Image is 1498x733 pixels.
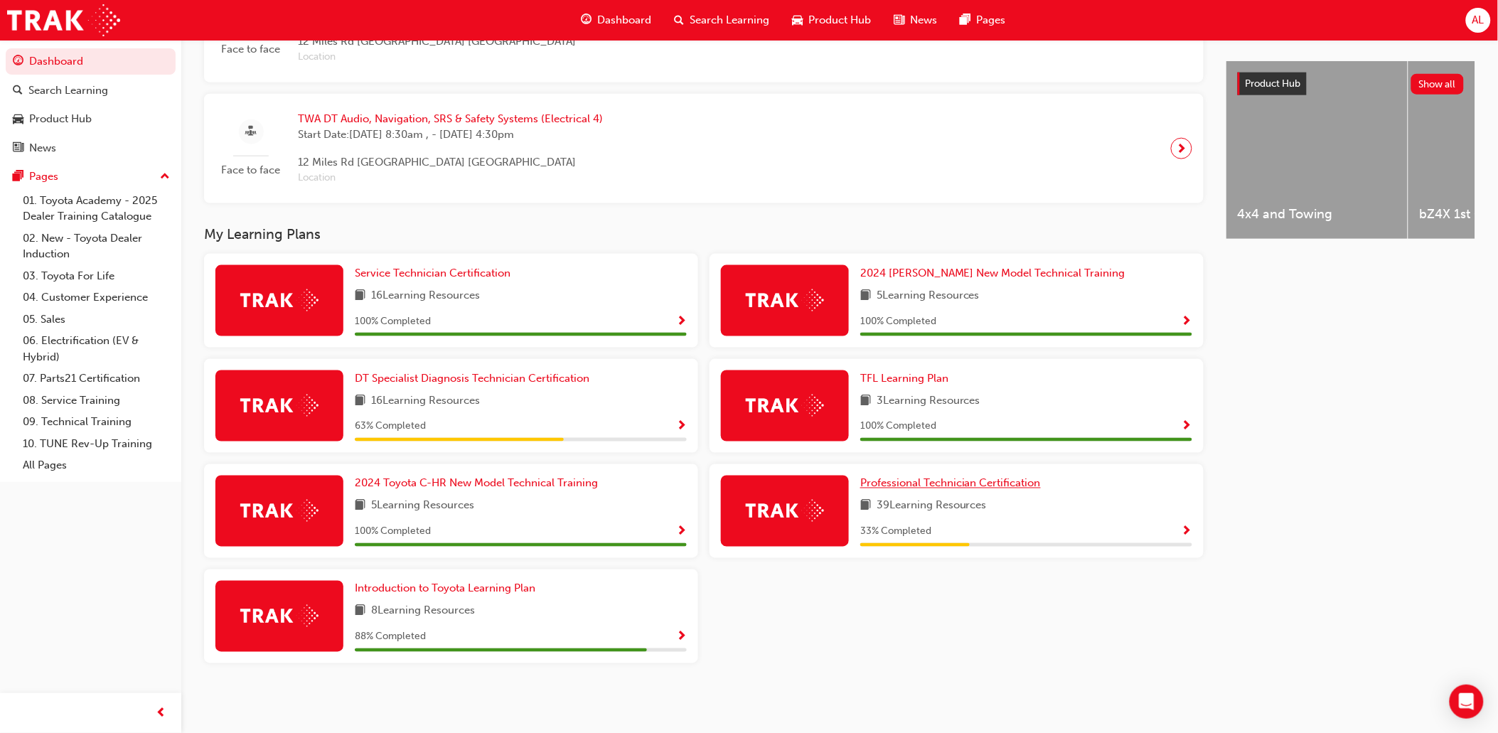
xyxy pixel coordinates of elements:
span: Show Progress [676,421,687,434]
span: Introduction to Toyota Learning Plan [355,582,535,595]
a: DT Specialist Diagnosis Technician Certification [355,370,595,387]
span: AL [1472,12,1484,28]
a: guage-iconDashboard [569,6,663,35]
a: 10. TUNE Rev-Up Training [17,433,176,455]
span: 100 % Completed [355,314,431,330]
button: Show Progress [676,313,687,331]
img: Trak [240,395,319,417]
span: 3 Learning Resources [877,392,980,410]
a: Introduction to Toyota Learning Plan [355,581,541,597]
span: car-icon [13,113,23,126]
button: Pages [6,164,176,190]
span: book-icon [860,498,871,515]
span: 100 % Completed [860,419,936,435]
img: Trak [746,395,824,417]
img: Trak [746,500,824,522]
span: book-icon [355,392,365,410]
button: DashboardSearch LearningProduct HubNews [6,46,176,164]
span: Show Progress [676,316,687,328]
span: pages-icon [960,11,970,29]
span: 88 % Completed [355,629,426,646]
span: Show Progress [676,631,687,644]
a: 04. Customer Experience [17,287,176,309]
div: Open Intercom Messenger [1450,685,1484,719]
a: 05. Sales [17,309,176,331]
a: car-iconProduct Hub [781,6,882,35]
a: Professional Technician Certification [860,476,1047,492]
span: 12 Miles Rd [GEOGRAPHIC_DATA] [GEOGRAPHIC_DATA] [298,33,593,50]
a: search-iconSearch Learning [663,6,781,35]
span: 8 Learning Resources [371,603,475,621]
button: Show all [1411,74,1465,95]
img: Trak [240,605,319,627]
span: 12 Miles Rd [GEOGRAPHIC_DATA] [GEOGRAPHIC_DATA] [298,154,603,171]
a: Search Learning [6,77,176,104]
span: 33 % Completed [860,524,931,540]
a: 01. Toyota Academy - 2025 Dealer Training Catalogue [17,190,176,228]
img: Trak [240,500,319,522]
a: Product HubShow all [1238,73,1464,95]
span: 16 Learning Resources [371,392,480,410]
span: pages-icon [13,171,23,183]
a: TFL Learning Plan [860,370,954,387]
a: Service Technician Certification [355,265,516,282]
span: book-icon [355,603,365,621]
a: 2024 Toyota C-HR New Model Technical Training [355,476,604,492]
span: Show Progress [676,526,687,539]
span: 63 % Completed [355,419,426,435]
a: 06. Electrification (EV & Hybrid) [17,330,176,368]
span: prev-icon [156,705,167,722]
span: 5 Learning Resources [371,498,474,515]
span: sessionType_FACE_TO_FACE-icon [246,123,257,141]
span: Product Hub [1246,77,1301,90]
span: Location [298,170,603,186]
div: Search Learning [28,82,108,99]
span: book-icon [860,392,871,410]
a: News [6,135,176,161]
span: Service Technician Certification [355,267,510,279]
span: news-icon [894,11,904,29]
span: Start Date: [DATE] 8:30am , - [DATE] 4:30pm [298,127,603,143]
span: TWA DT Audio, Navigation, SRS & Safety Systems (Electrical 4) [298,111,603,127]
span: guage-icon [13,55,23,68]
span: guage-icon [581,11,592,29]
img: Trak [7,4,120,36]
span: search-icon [13,85,23,97]
span: Show Progress [1182,526,1192,539]
span: TFL Learning Plan [860,372,948,385]
button: Show Progress [676,523,687,541]
a: Product Hub [6,106,176,132]
a: 2024 [PERSON_NAME] New Model Technical Training [860,265,1131,282]
button: Show Progress [676,628,687,646]
a: 07. Parts21 Certification [17,368,176,390]
span: search-icon [674,11,684,29]
span: Search Learning [690,12,769,28]
span: 39 Learning Resources [877,498,987,515]
span: Location [298,49,593,65]
span: Show Progress [1182,316,1192,328]
span: 16 Learning Resources [371,287,480,305]
button: Show Progress [1182,313,1192,331]
button: AL [1466,8,1491,33]
span: News [910,12,937,28]
span: Face to face [215,162,287,178]
a: 4x4 and Towing [1226,61,1408,239]
span: 5 Learning Resources [877,287,980,305]
span: 4x4 and Towing [1238,206,1396,223]
span: Product Hub [808,12,871,28]
span: Dashboard [597,12,651,28]
span: book-icon [355,287,365,305]
span: car-icon [792,11,803,29]
button: Show Progress [676,418,687,436]
a: Dashboard [6,48,176,75]
span: next-icon [1177,139,1187,159]
span: 2024 Toyota C-HR New Model Technical Training [355,477,598,490]
span: Show Progress [1182,421,1192,434]
a: 03. Toyota For Life [17,265,176,287]
span: 100 % Completed [860,314,936,330]
span: 100 % Completed [355,524,431,540]
div: News [29,140,56,156]
a: pages-iconPages [948,6,1017,35]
